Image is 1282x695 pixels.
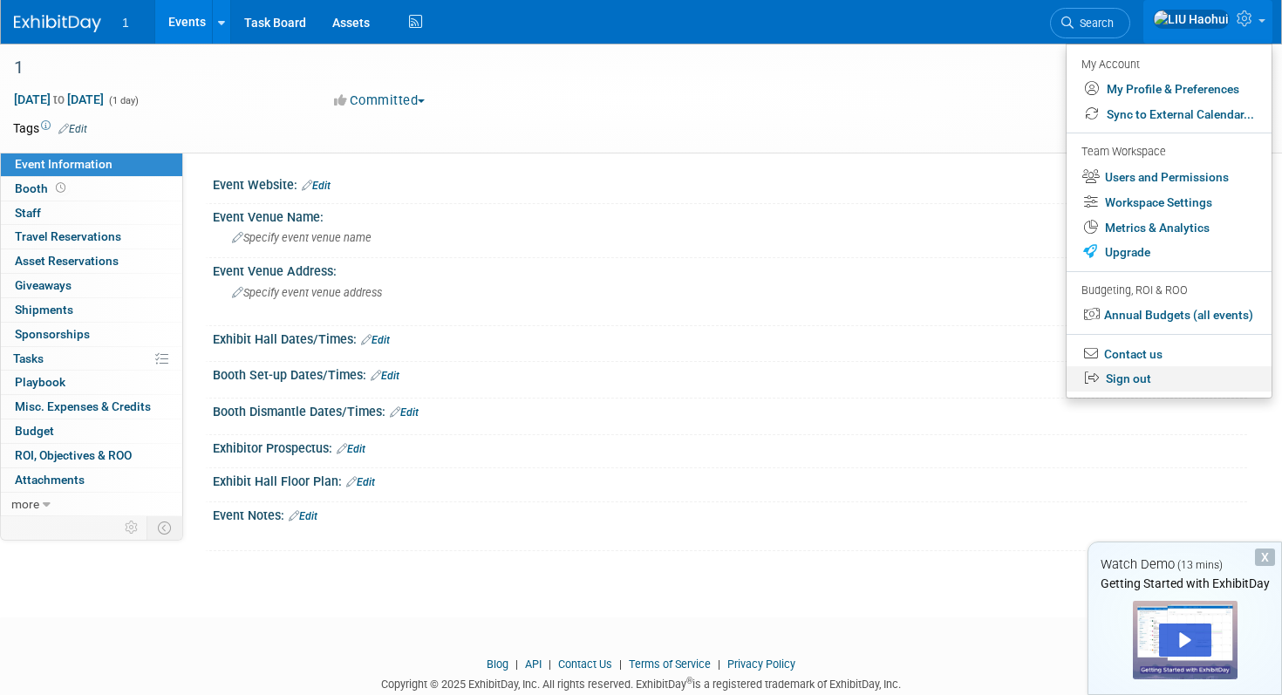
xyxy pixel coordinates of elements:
a: Playbook [1,371,182,394]
a: Upgrade [1067,240,1272,265]
div: Booth Set-up Dates/Times: [213,362,1247,385]
a: My Profile & Preferences [1067,77,1272,102]
span: Sponsorships [15,327,90,341]
div: Play [1159,623,1211,657]
span: Staff [15,206,41,220]
a: Booth [1,177,182,201]
a: ROI, Objectives & ROO [1,444,182,467]
a: Annual Budgets (all events) [1067,303,1272,328]
a: Users and Permissions [1067,165,1272,190]
div: Budgeting, ROI & ROO [1081,282,1254,300]
span: | [713,658,725,671]
a: Privacy Policy [727,658,795,671]
a: Edit [346,476,375,488]
span: Giveaways [15,278,72,292]
span: Attachments [15,473,85,487]
a: Metrics & Analytics [1067,215,1272,241]
a: Edit [302,180,331,192]
div: Event Format [1063,91,1247,117]
span: | [544,658,556,671]
div: Event Venue Name: [213,204,1247,226]
img: LIU Haohui [1153,10,1230,29]
div: Exhibit Hall Floor Plan: [213,468,1247,491]
a: Blog [487,658,508,671]
span: Search [1074,17,1114,30]
span: Event Information [15,157,113,171]
a: Shipments [1,298,182,322]
a: Sign out [1067,366,1272,392]
span: Booth [15,181,69,195]
span: (13 mins) [1177,559,1223,571]
a: Tasks [1,347,182,371]
span: Tasks [13,351,44,365]
a: Edit [58,123,87,135]
div: 1 [8,52,1142,84]
a: Workspace Settings [1067,190,1272,215]
a: Sync to External Calendar... [1067,102,1272,127]
a: Edit [371,370,399,382]
a: API [525,658,542,671]
div: Exhibit Hall Dates/Times: [213,326,1247,349]
span: Budget [15,424,54,438]
span: Booth not reserved yet [52,181,69,194]
a: Sponsorships [1,323,182,346]
span: Specify event venue address [232,286,382,299]
div: Event Venue Address: [213,258,1247,280]
span: | [511,658,522,671]
img: ExhibitDay [14,15,101,32]
div: Exhibitor Prospectus: [213,435,1247,458]
span: Specify event venue name [232,231,372,244]
a: Budget [1,419,182,443]
td: Tags [13,119,87,137]
span: Playbook [15,375,65,389]
a: Staff [1,201,182,225]
a: Edit [361,334,390,346]
span: Shipments [15,303,73,317]
div: Event Notes: [213,502,1247,525]
a: Search [1050,8,1130,38]
a: Edit [337,443,365,455]
a: Edit [289,510,317,522]
a: Attachments [1,468,182,492]
a: Terms of Service [629,658,711,671]
a: Travel Reservations [1,225,182,249]
div: Team Workspace [1081,143,1254,162]
div: My Account [1081,53,1254,74]
a: Asset Reservations [1,249,182,273]
span: 1 [122,16,129,30]
span: ROI, Objectives & ROO [15,448,132,462]
div: Booth Dismantle Dates/Times: [213,399,1247,421]
span: Misc. Expenses & Credits [15,399,151,413]
span: (1 day) [107,95,139,106]
span: | [615,658,626,671]
a: Edit [390,406,419,419]
div: Dismiss [1255,549,1275,566]
div: Event Website: [213,172,1247,194]
span: more [11,497,39,511]
sup: ® [686,676,692,685]
a: Giveaways [1,274,182,297]
span: [DATE] [DATE] [13,92,105,107]
a: Misc. Expenses & Credits [1,395,182,419]
span: to [51,92,67,106]
div: Watch Demo [1088,555,1281,574]
div: Getting Started with ExhibitDay [1088,575,1281,592]
td: Toggle Event Tabs [147,516,183,539]
a: Contact Us [558,658,612,671]
span: Travel Reservations [15,229,121,243]
a: Contact us [1067,342,1272,367]
td: Personalize Event Tab Strip [117,516,147,539]
button: Committed [328,92,432,110]
a: Event Information [1,153,182,176]
a: more [1,493,182,516]
span: Asset Reservations [15,254,119,268]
